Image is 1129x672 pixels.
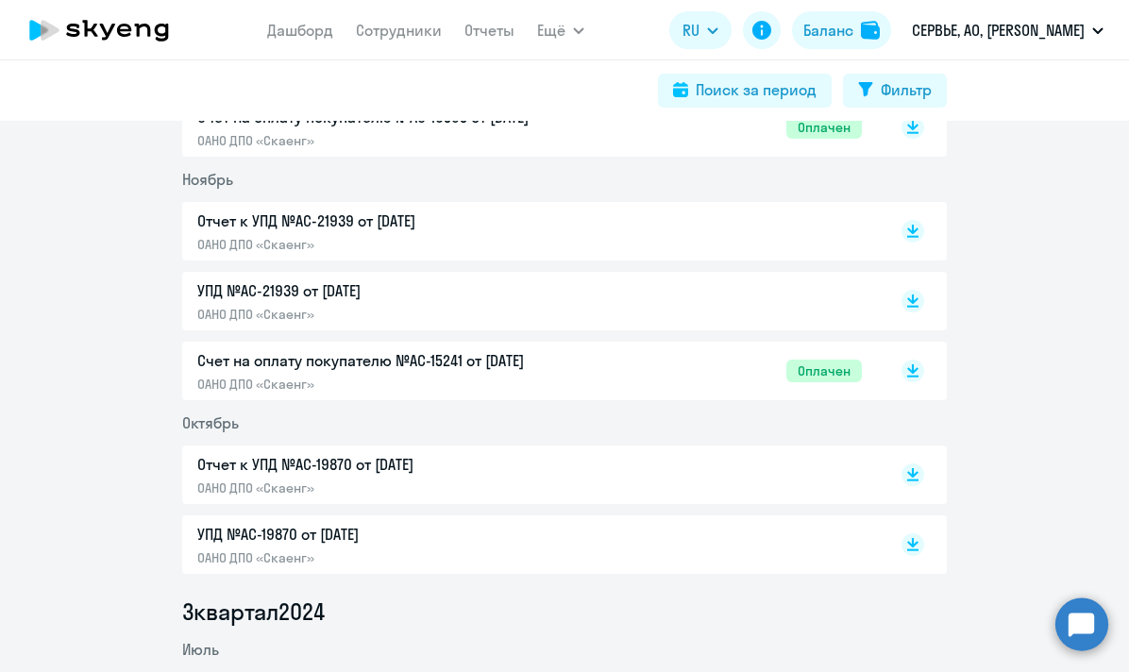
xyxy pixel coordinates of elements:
[881,78,932,101] div: Фильтр
[197,210,862,253] a: Отчет к УПД №AC-21939 от [DATE]ОАНО ДПО «Скаенг»
[182,413,239,432] span: Октябрь
[843,74,947,108] button: Фильтр
[792,11,891,49] button: Балансbalance
[197,523,862,566] a: УПД №AC-19870 от [DATE]ОАНО ДПО «Скаенг»
[803,19,853,42] div: Баланс
[356,21,442,40] a: Сотрудники
[902,8,1113,53] button: СЕРВЬЕ, АО, [PERSON_NAME]
[197,549,594,566] p: ОАНО ДПО «Скаенг»
[197,349,594,372] p: Счет на оплату покупателю №AC-15241 от [DATE]
[537,11,584,49] button: Ещё
[912,19,1085,42] p: СЕРВЬЕ, АО, [PERSON_NAME]
[197,210,594,232] p: Отчет к УПД №AC-21939 от [DATE]
[182,170,233,189] span: Ноябрь
[682,19,699,42] span: RU
[861,21,880,40] img: balance
[786,116,862,139] span: Оплачен
[669,11,732,49] button: RU
[182,640,219,659] span: Июль
[197,279,862,323] a: УПД №AC-21939 от [DATE]ОАНО ДПО «Скаенг»
[696,78,817,101] div: Поиск за период
[197,479,594,496] p: ОАНО ДПО «Скаенг»
[197,453,862,496] a: Отчет к УПД №AC-19870 от [DATE]ОАНО ДПО «Скаенг»
[197,306,594,323] p: ОАНО ДПО «Скаенг»
[197,236,594,253] p: ОАНО ДПО «Скаенг»
[197,376,594,393] p: ОАНО ДПО «Скаенг»
[197,453,594,476] p: Отчет к УПД №AC-19870 от [DATE]
[197,106,862,149] a: Счет на оплату покупателю №AC-16595 от [DATE]ОАНО ДПО «Скаенг»Оплачен
[464,21,514,40] a: Отчеты
[197,523,594,546] p: УПД №AC-19870 от [DATE]
[267,21,333,40] a: Дашборд
[658,74,832,108] button: Поиск за период
[197,279,594,302] p: УПД №AC-21939 от [DATE]
[197,132,594,149] p: ОАНО ДПО «Скаенг»
[197,349,862,393] a: Счет на оплату покупателю №AC-15241 от [DATE]ОАНО ДПО «Скаенг»Оплачен
[182,596,947,627] li: 3 квартал 2024
[786,360,862,382] span: Оплачен
[537,19,565,42] span: Ещё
